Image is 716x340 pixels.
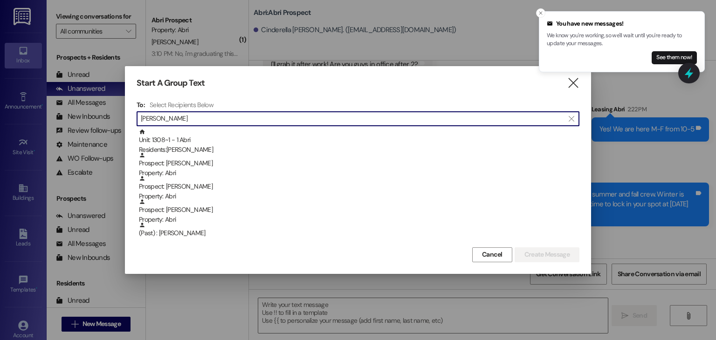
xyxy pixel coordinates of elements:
[515,247,579,262] button: Create Message
[652,51,697,64] button: See them now!
[139,191,579,201] div: Property: Abri
[567,78,579,88] i: 
[139,145,579,155] div: Residents: [PERSON_NAME]
[139,222,579,238] div: (Past) : [PERSON_NAME]
[547,32,697,48] p: We know you're working, so we'll wait until you're ready to update your messages.
[547,19,697,28] div: You have new messages!
[141,112,564,125] input: Search for any contact or apartment
[536,8,545,18] button: Close toast
[139,129,579,155] div: Unit: 1308~1 - 1 Abri
[139,152,579,178] div: Prospect: [PERSON_NAME]
[564,112,579,126] button: Clear text
[137,222,579,245] div: (Past) : [PERSON_NAME]
[139,215,579,224] div: Property: Abri
[139,168,579,178] div: Property: Abri
[482,250,503,259] span: Cancel
[137,175,579,198] div: Prospect: [PERSON_NAME]Property: Abri
[150,101,213,109] h4: Select Recipients Below
[569,115,574,122] i: 
[137,78,205,88] h3: Start A Group Text
[139,198,579,225] div: Prospect: [PERSON_NAME]
[137,101,145,109] h3: To:
[139,175,579,202] div: Prospect: [PERSON_NAME]
[472,247,512,262] button: Cancel
[137,198,579,222] div: Prospect: [PERSON_NAME]Property: Abri
[137,152,579,175] div: Prospect: [PERSON_NAME]Property: Abri
[524,250,570,259] span: Create Message
[137,129,579,152] div: Unit: 1308~1 - 1 AbriResidents:[PERSON_NAME]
